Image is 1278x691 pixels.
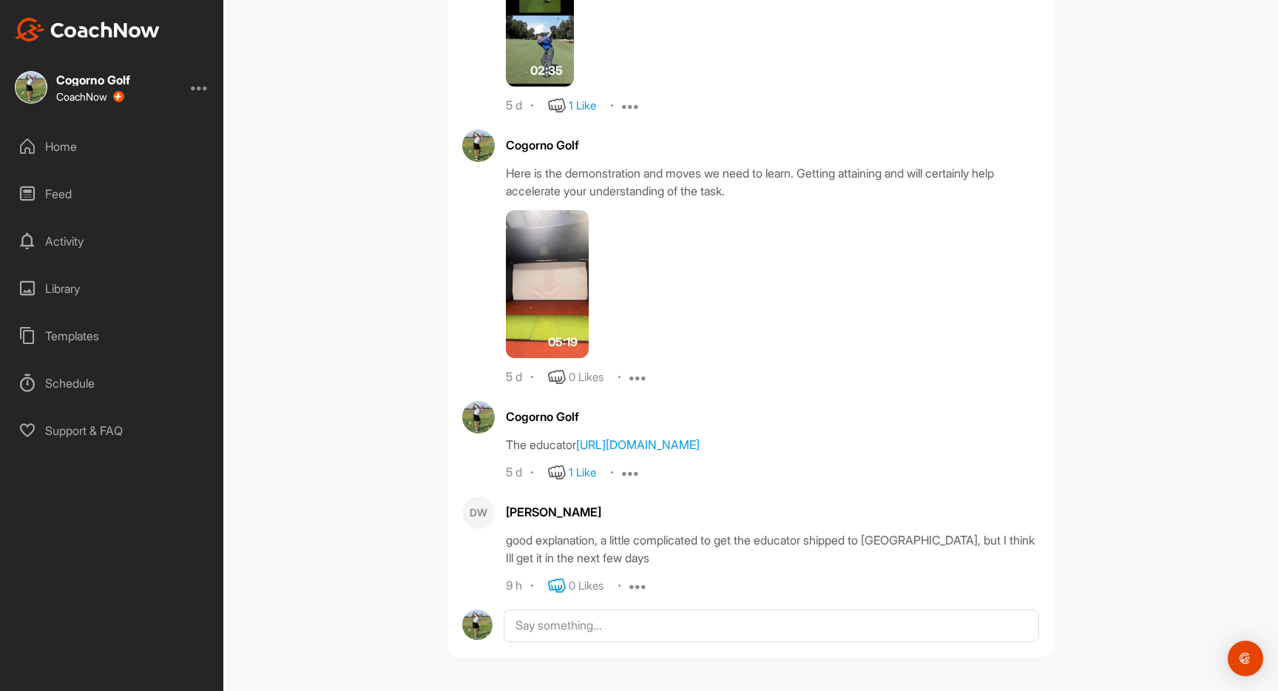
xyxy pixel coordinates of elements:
div: Cogorno Golf [56,74,130,86]
div: [PERSON_NAME] [506,503,1039,521]
span: 05:19 [548,333,578,351]
div: Library [8,270,217,307]
div: 1 Like [569,98,596,115]
div: 5 d [506,465,522,480]
div: 1 Like [569,465,596,482]
div: The educator [506,436,1039,454]
div: Home [8,128,217,165]
div: 5 d [506,370,522,385]
div: Activity [8,223,217,260]
img: CoachNow [15,18,160,41]
img: media [506,210,589,358]
div: Cogorno Golf [506,408,1039,425]
div: 0 Likes [569,369,603,386]
a: [URL][DOMAIN_NAME] [576,437,700,452]
span: 02:35 [530,61,563,79]
div: CoachNow [56,91,124,103]
div: Feed [8,175,217,212]
div: Schedule [8,365,217,402]
div: DW [462,496,495,529]
div: good explanation, a little complicated to get the educator shipped to [GEOGRAPHIC_DATA], but I th... [506,531,1039,567]
div: 5 d [506,98,522,113]
div: 9 h [506,579,522,593]
img: avatar [462,401,495,434]
img: avatar [462,610,493,640]
div: Templates [8,317,217,354]
img: avatar [462,129,495,162]
div: Here is the demonstration and moves we need to learn. Getting attaining and will certainly help a... [506,164,1039,200]
img: square_d1c020ef43f25eddc99f18be7fb47767.jpg [15,71,47,104]
div: Support & FAQ [8,412,217,449]
div: Cogorno Golf [506,136,1039,154]
div: 0 Likes [569,578,603,595]
div: Open Intercom Messenger [1228,641,1263,676]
